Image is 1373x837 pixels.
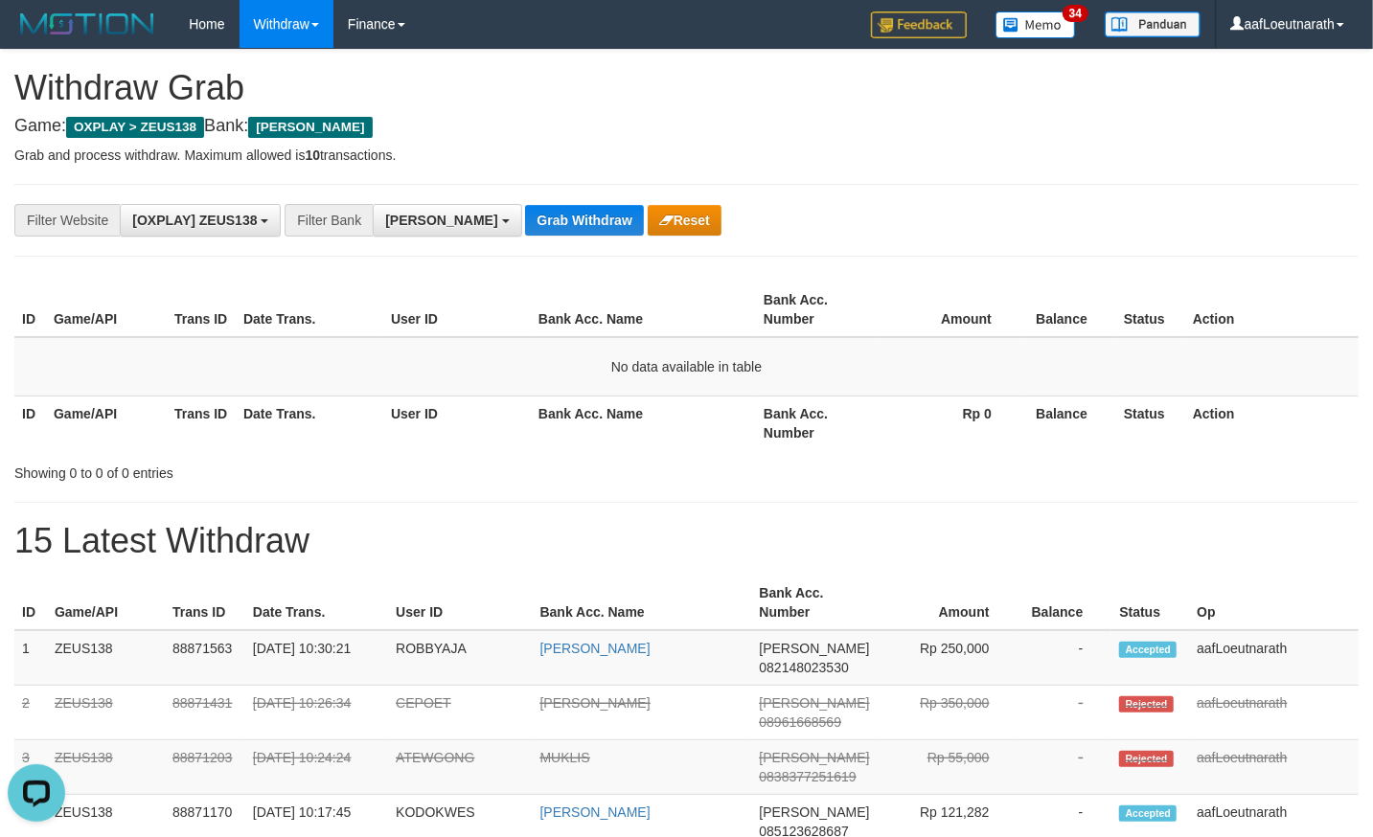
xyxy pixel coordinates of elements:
td: ROBBYAJA [388,630,532,686]
span: OXPLAY > ZEUS138 [66,117,204,138]
td: [DATE] 10:30:21 [245,630,388,686]
th: Bank Acc. Name [531,283,756,337]
th: Trans ID [167,396,236,450]
th: Rp 0 [877,396,1020,450]
th: ID [14,396,46,450]
th: Op [1189,576,1359,630]
span: Accepted [1119,805,1177,822]
p: Grab and process withdraw. Maximum allowed is transactions. [14,146,1359,165]
div: Filter Website [14,204,120,237]
td: ATEWGONG [388,740,532,795]
h1: 15 Latest Withdraw [14,522,1359,560]
a: MUKLIS [540,750,590,765]
td: 2 [14,686,47,740]
th: ID [14,576,47,630]
td: - [1018,740,1112,795]
th: Date Trans. [245,576,388,630]
img: MOTION_logo.png [14,10,160,38]
th: Bank Acc. Number [756,396,877,450]
td: ZEUS138 [47,630,165,686]
button: [PERSON_NAME] [373,204,521,237]
h4: Game: Bank: [14,117,1359,136]
th: Status [1111,576,1189,630]
th: Bank Acc. Name [533,576,752,630]
td: [DATE] 10:24:24 [245,740,388,795]
th: Action [1185,396,1359,450]
td: - [1018,630,1112,686]
a: [PERSON_NAME] [540,804,651,820]
span: Copy 0838377251619 to clipboard [759,769,856,784]
th: Amount [877,283,1020,337]
h1: Withdraw Grab [14,69,1359,107]
th: Status [1116,283,1185,337]
th: User ID [388,576,532,630]
th: Balance [1020,396,1116,450]
button: [OXPLAY] ZEUS138 [120,204,281,237]
th: Trans ID [167,283,236,337]
td: ZEUS138 [47,740,165,795]
div: Filter Bank [285,204,373,237]
th: Bank Acc. Name [531,396,756,450]
td: 88871563 [165,630,245,686]
td: Rp 55,000 [878,740,1018,795]
th: User ID [383,396,531,450]
th: Game/API [46,396,167,450]
th: Date Trans. [236,396,383,450]
span: 34 [1063,5,1088,22]
span: [PERSON_NAME] [759,804,869,820]
td: aafLoeutnarath [1189,686,1359,740]
img: Button%20Memo.svg [995,11,1076,38]
td: aafLoeutnarath [1189,630,1359,686]
img: Feedback.jpg [871,11,967,38]
span: [PERSON_NAME] [759,750,869,765]
td: 88871203 [165,740,245,795]
td: No data available in table [14,337,1359,396]
span: [PERSON_NAME] [385,213,497,228]
th: Game/API [47,576,165,630]
th: Amount [878,576,1018,630]
th: Balance [1018,576,1112,630]
th: Trans ID [165,576,245,630]
th: Action [1185,283,1359,337]
span: [PERSON_NAME] [759,641,869,656]
a: [PERSON_NAME] [540,695,651,711]
th: Balance [1020,283,1116,337]
span: Accepted [1119,642,1177,658]
span: [OXPLAY] ZEUS138 [132,213,257,228]
td: [DATE] 10:26:34 [245,686,388,740]
img: panduan.png [1105,11,1201,37]
td: 1 [14,630,47,686]
th: ID [14,283,46,337]
td: CEPOET [388,686,532,740]
th: Bank Acc. Number [756,283,877,337]
th: Bank Acc. Number [751,576,877,630]
td: - [1018,686,1112,740]
td: ZEUS138 [47,686,165,740]
button: Reset [648,205,721,236]
div: Showing 0 to 0 of 0 entries [14,456,558,483]
th: Status [1116,396,1185,450]
td: Rp 350,000 [878,686,1018,740]
th: Game/API [46,283,167,337]
span: Copy 082148023530 to clipboard [759,660,848,675]
span: Copy 08961668569 to clipboard [759,714,841,730]
a: [PERSON_NAME] [540,641,651,656]
span: [PERSON_NAME] [248,117,372,138]
td: aafLoeutnarath [1189,740,1359,795]
td: 88871431 [165,686,245,740]
td: 3 [14,740,47,795]
th: Date Trans. [236,283,383,337]
span: [PERSON_NAME] [759,695,869,711]
span: Rejected [1119,696,1173,713]
span: Rejected [1119,751,1173,767]
th: User ID [383,283,531,337]
strong: 10 [305,147,320,163]
button: Grab Withdraw [525,205,643,236]
td: Rp 250,000 [878,630,1018,686]
button: Open LiveChat chat widget [8,8,65,65]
